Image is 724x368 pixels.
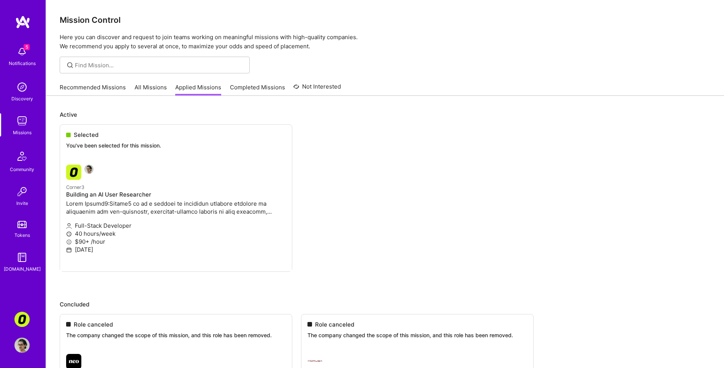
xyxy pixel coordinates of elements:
[13,338,32,353] a: User Avatar
[24,44,30,50] span: 5
[60,15,710,25] h3: Mission Control
[75,61,244,69] input: Find Mission...
[4,265,41,273] div: [DOMAIN_NAME]
[15,15,30,29] img: logo
[60,33,710,51] p: Here you can discover and request to join teams working on meaningful missions with high-quality ...
[14,338,30,353] img: User Avatar
[13,312,32,327] a: Corner3: Building an AI User Researcher
[14,113,30,128] img: teamwork
[14,231,30,239] div: Tokens
[230,83,285,96] a: Completed Missions
[14,184,30,199] img: Invite
[14,312,30,327] img: Corner3: Building an AI User Researcher
[66,61,74,70] i: icon SearchGrey
[14,250,30,265] img: guide book
[13,147,31,165] img: Community
[11,95,33,103] div: Discovery
[16,199,28,207] div: Invite
[13,128,32,136] div: Missions
[60,300,710,308] p: Concluded
[10,165,34,173] div: Community
[293,82,341,96] a: Not Interested
[17,221,27,228] img: tokens
[14,79,30,95] img: discovery
[175,83,221,96] a: Applied Missions
[9,59,36,67] div: Notifications
[60,111,710,119] p: Active
[135,83,167,96] a: All Missions
[60,83,126,96] a: Recommended Missions
[14,44,30,59] img: bell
